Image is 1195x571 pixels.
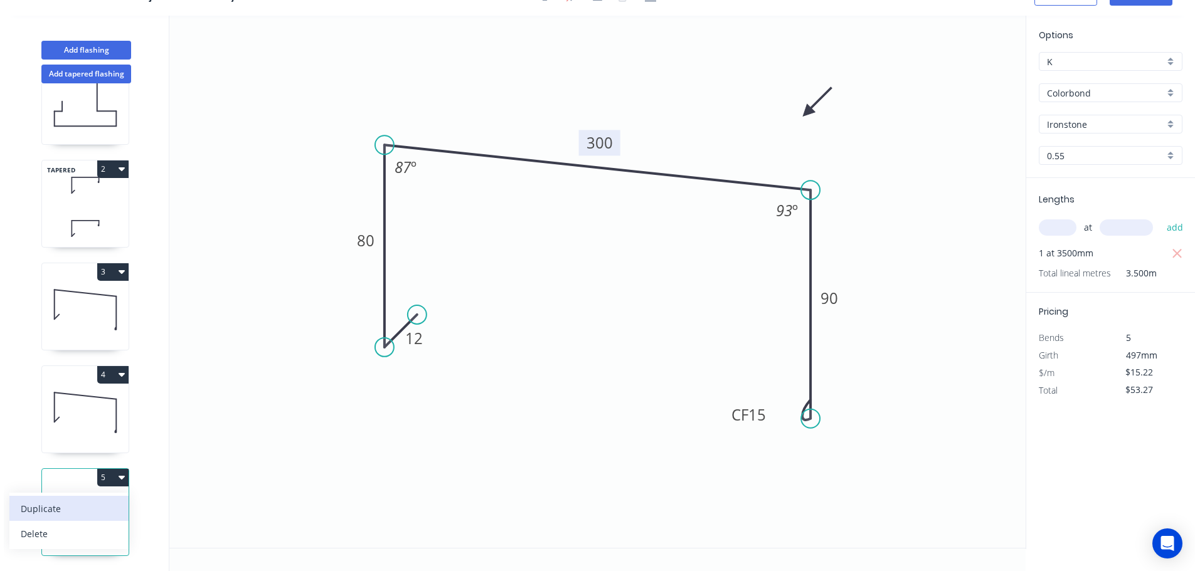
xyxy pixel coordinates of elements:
span: 1 at 3500mm [1039,244,1093,262]
button: 4 [97,366,129,384]
button: Delete [9,521,129,546]
span: Total lineal metres [1039,265,1111,282]
svg: 0 [169,16,1026,548]
tspan: 80 [357,230,374,251]
input: Price level [1047,55,1164,68]
tspan: 87 [395,157,412,177]
input: Thickness [1047,149,1164,162]
button: 3 [97,263,129,281]
span: $/m [1039,367,1054,379]
button: Duplicate [9,496,129,521]
tspan: 90 [821,288,838,308]
span: Options [1039,29,1073,41]
tspan: 15 [748,404,766,425]
tspan: º [792,200,798,221]
input: Colour [1047,118,1164,131]
button: add [1160,217,1190,238]
div: Delete [21,525,117,543]
tspan: 93 [776,200,792,221]
span: 497mm [1126,349,1157,361]
span: Pricing [1039,305,1068,318]
button: Add flashing [41,41,131,60]
button: Add tapered flashing [41,65,131,83]
tspan: º [411,157,417,177]
span: Girth [1039,349,1058,361]
span: at [1084,219,1092,236]
span: Lengths [1039,193,1075,206]
div: Duplicate [21,500,117,518]
tspan: 300 [587,132,613,153]
div: Open Intercom Messenger [1152,528,1182,558]
span: 5 [1126,332,1131,343]
tspan: 12 [405,328,423,348]
span: Total [1039,384,1058,396]
tspan: CF [731,404,748,425]
input: Material [1047,86,1164,100]
button: 5 [97,469,129,486]
button: 2 [97,160,129,178]
span: 3.500m [1111,265,1157,282]
span: Bends [1039,332,1064,343]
